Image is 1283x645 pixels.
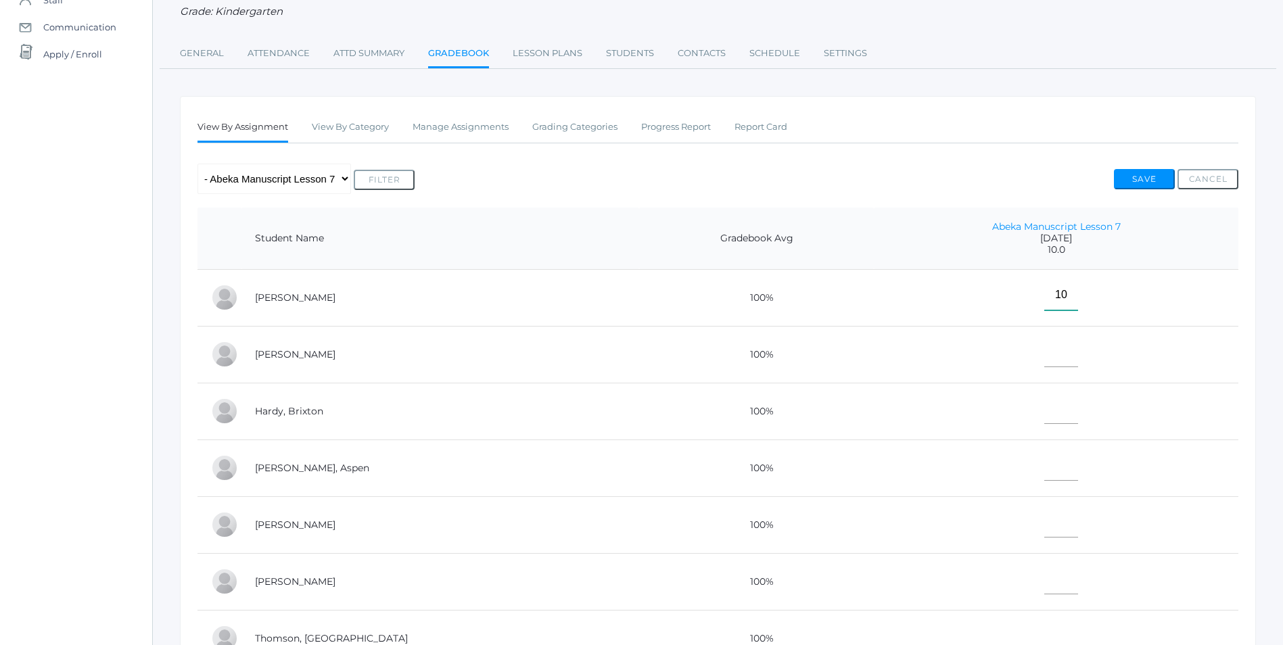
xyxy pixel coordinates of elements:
[513,40,582,67] a: Lesson Plans
[255,632,408,644] a: Thomson, [GEOGRAPHIC_DATA]
[639,553,874,610] td: 100%
[255,405,323,417] a: Hardy, Brixton
[678,40,726,67] a: Contacts
[180,4,1256,20] div: Grade: Kindergarten
[255,519,335,531] a: [PERSON_NAME]
[413,114,509,141] a: Manage Assignments
[197,114,288,143] a: View By Assignment
[211,454,238,481] div: Aspen Hemingway
[354,170,415,190] button: Filter
[639,326,874,383] td: 100%
[639,269,874,326] td: 100%
[992,220,1121,233] a: Abeka Manuscript Lesson 7
[887,244,1225,256] span: 10.0
[211,398,238,425] div: Brixton Hardy
[211,341,238,368] div: Nolan Gagen
[428,40,489,69] a: Gradebook
[749,40,800,67] a: Schedule
[255,291,335,304] a: [PERSON_NAME]
[43,14,116,41] span: Communication
[639,496,874,553] td: 100%
[248,40,310,67] a: Attendance
[211,568,238,595] div: Elias Lehman
[639,208,874,270] th: Gradebook Avg
[333,40,404,67] a: Attd Summary
[887,233,1225,244] span: [DATE]
[211,284,238,311] div: Abigail Backstrom
[211,511,238,538] div: Nico Hurley
[824,40,867,67] a: Settings
[606,40,654,67] a: Students
[312,114,389,141] a: View By Category
[180,40,224,67] a: General
[255,348,335,360] a: [PERSON_NAME]
[1177,169,1238,189] button: Cancel
[1114,169,1175,189] button: Save
[255,462,369,474] a: [PERSON_NAME], Aspen
[641,114,711,141] a: Progress Report
[734,114,787,141] a: Report Card
[639,439,874,496] td: 100%
[532,114,617,141] a: Grading Categories
[255,575,335,588] a: [PERSON_NAME]
[241,208,639,270] th: Student Name
[639,383,874,439] td: 100%
[43,41,102,68] span: Apply / Enroll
